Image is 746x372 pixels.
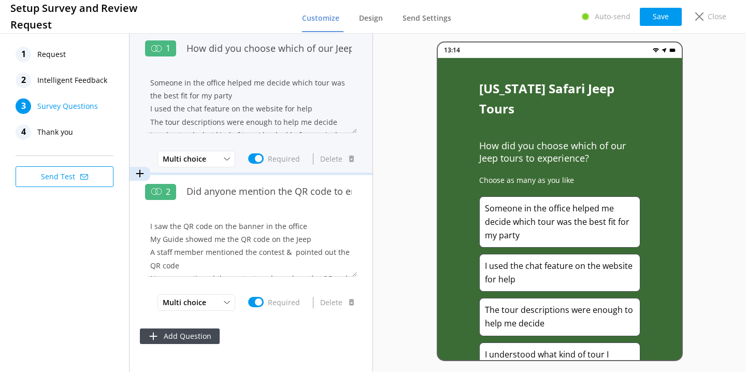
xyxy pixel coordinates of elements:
div: 3 [16,98,31,114]
img: battery.png [669,47,676,53]
input: Enter your question here [181,180,357,203]
div: 2 [145,184,176,201]
span: Design [359,13,383,23]
span: Customize [302,13,339,23]
span: Intelligent Feedback [37,73,107,88]
textarea: I saw the QR code on the banner in the office My Guide showed me the QR code on the Jeep A staff ... [145,214,357,277]
p: Choose as many as you like [479,175,640,186]
input: Enter your question here [181,36,357,60]
label: Required [268,297,300,308]
button: Save [640,8,682,26]
div: The tour descriptions were enough to help me decide [479,298,640,336]
img: wifi.png [653,47,659,53]
div: 4 [16,124,31,140]
div: 2 [16,73,31,88]
span: Send Settings [403,13,451,23]
p: 13:14 [444,45,460,55]
h2: [US_STATE] Safari Jeep Tours [479,79,640,119]
span: Survey Questions [37,98,98,114]
p: Close [708,11,726,22]
textarea: Someone in the office helped me decide which tour was the best fit for my party I used the chat f... [145,71,357,133]
button: Add Question [140,328,220,344]
div: 1 [145,40,176,57]
span: Request [37,47,66,62]
button: Delete [319,292,357,313]
label: Required [268,153,300,165]
img: near-me.png [661,47,667,53]
div: I used the chat feature on the website for help [479,254,640,292]
p: How did you choose which of our Jeep tours to experience? [479,139,640,164]
div: 1 [16,47,31,62]
span: Thank you [37,124,73,140]
button: Delete [319,149,357,169]
span: Multi choice [163,297,212,308]
p: Auto-send [595,11,630,22]
div: Someone in the office helped me decide which tour was the best fit for my party [479,196,640,248]
span: Multi choice [163,153,212,165]
button: Send Test [16,166,113,187]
